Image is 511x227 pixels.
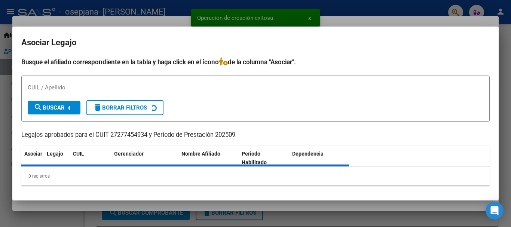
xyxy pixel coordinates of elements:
p: Legajos aprobados para el CUIT 27277454934 y Período de Prestación 202509 [21,131,490,140]
span: Borrar Filtros [93,104,147,111]
button: Buscar [28,101,80,114]
button: Borrar Filtros [86,100,163,115]
span: Legajo [47,151,63,157]
datatable-header-cell: Dependencia [289,146,349,171]
h4: Busque el afiliado correspondiente en la tabla y haga click en el ícono de la columna "Asociar". [21,57,490,67]
span: Nombre Afiliado [181,151,220,157]
span: Buscar [34,104,65,111]
div: Open Intercom Messenger [486,202,504,220]
span: Periodo Habilitado [242,151,267,165]
span: CUIL [73,151,84,157]
span: Asociar [24,151,42,157]
datatable-header-cell: Periodo Habilitado [239,146,289,171]
datatable-header-cell: Legajo [44,146,70,171]
datatable-header-cell: CUIL [70,146,111,171]
div: 0 registros [21,167,490,185]
mat-icon: search [34,103,43,112]
datatable-header-cell: Asociar [21,146,44,171]
h2: Asociar Legajo [21,36,490,50]
span: Gerenciador [114,151,144,157]
mat-icon: delete [93,103,102,112]
datatable-header-cell: Gerenciador [111,146,178,171]
datatable-header-cell: Nombre Afiliado [178,146,239,171]
span: Dependencia [292,151,324,157]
